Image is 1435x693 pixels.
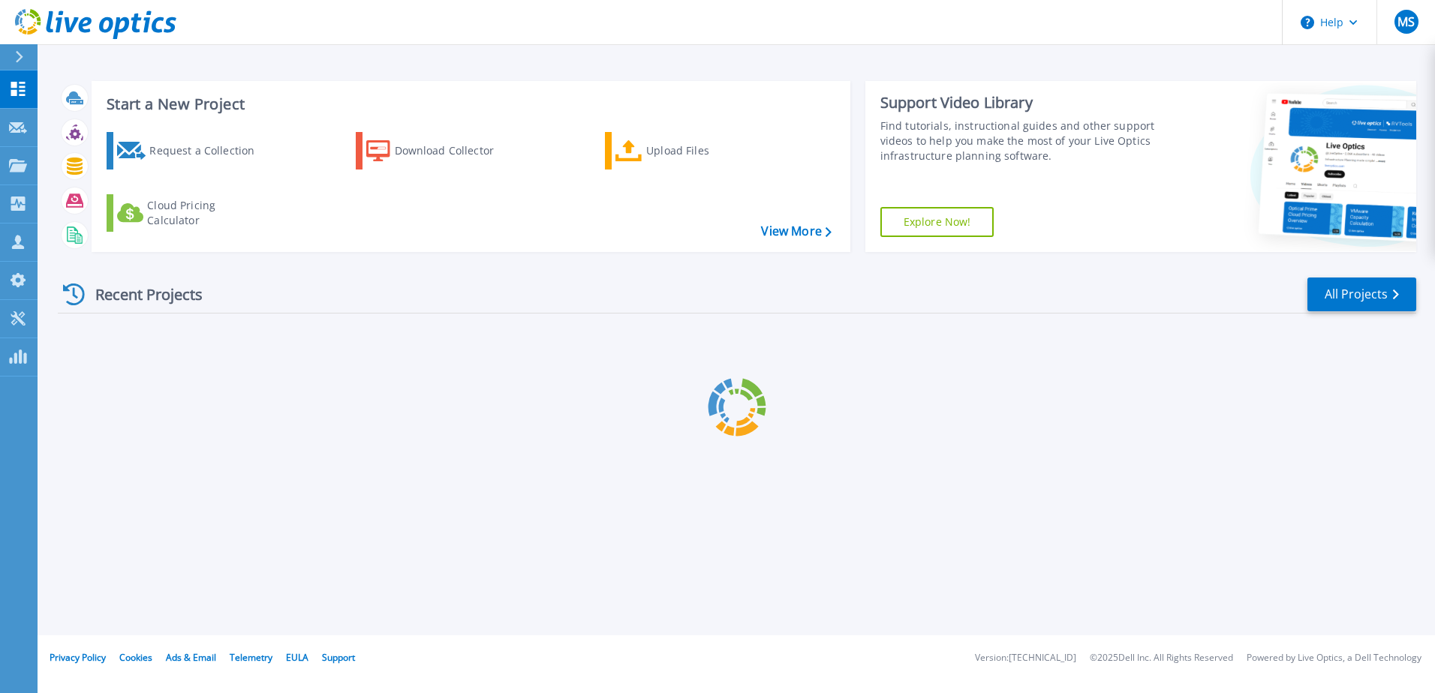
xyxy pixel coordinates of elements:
a: Explore Now! [880,207,994,237]
div: Recent Projects [58,276,223,313]
div: Upload Files [646,136,766,166]
div: Request a Collection [149,136,269,166]
a: View More [761,224,831,238]
div: Find tutorials, instructional guides and other support videos to help you make the most of your L... [880,118,1161,163]
li: Powered by Live Optics, a Dell Technology [1247,653,1421,663]
li: © 2025 Dell Inc. All Rights Reserved [1090,653,1233,663]
a: All Projects [1307,277,1416,311]
a: Cookies [119,651,152,664]
div: Download Collector [395,136,515,166]
li: Version: [TECHNICAL_ID] [975,653,1076,663]
a: Privacy Policy [50,651,106,664]
a: Upload Files [605,132,772,169]
div: Cloud Pricing Calculator [147,198,267,228]
a: Request a Collection [107,132,274,169]
span: MS [1397,16,1415,28]
a: Download Collector [356,132,523,169]
a: EULA [286,651,308,664]
a: Telemetry [230,651,272,664]
a: Cloud Pricing Calculator [107,194,274,232]
a: Ads & Email [166,651,216,664]
a: Support [322,651,355,664]
div: Support Video Library [880,93,1161,112]
h3: Start a New Project [107,96,831,112]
